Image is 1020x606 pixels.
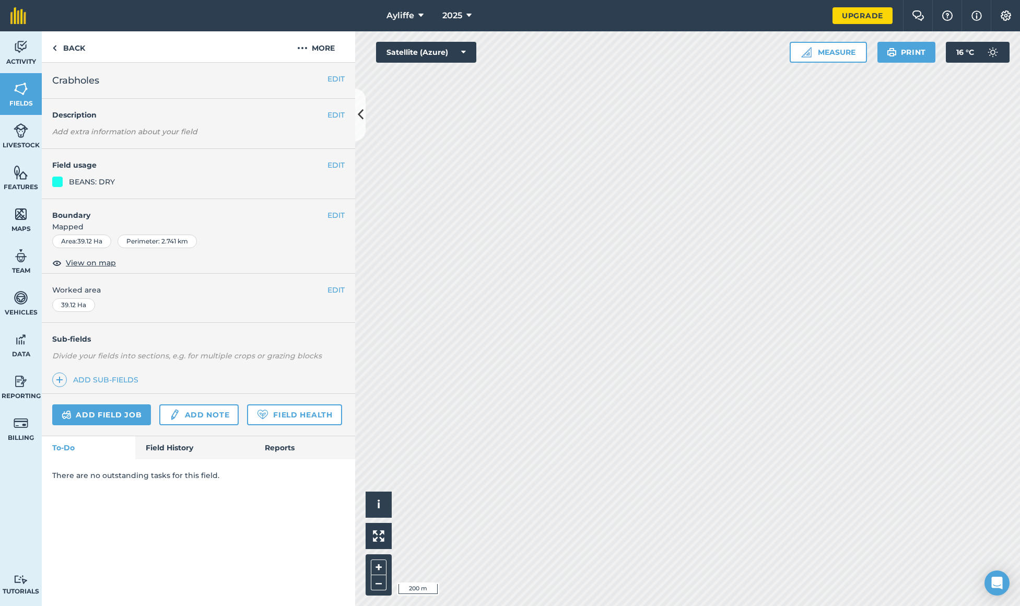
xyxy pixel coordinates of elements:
img: svg+xml;base64,PD94bWwgdmVyc2lvbj0iMS4wIiBlbmNvZGluZz0idXRmLTgiPz4KPCEtLSBHZW5lcmF0b3I6IEFkb2JlIE... [14,248,28,264]
img: Four arrows, one pointing top left, one top right, one bottom right and the last bottom left [373,530,384,542]
img: A question mark icon [941,10,954,21]
div: BEANS: DRY [69,176,115,188]
span: 2025 [442,9,462,22]
h4: Field usage [52,159,327,171]
div: Area : 39.12 Ha [52,235,111,248]
img: svg+xml;base64,PHN2ZyB4bWxucz0iaHR0cDovL3d3dy53My5vcmcvMjAwMC9zdmciIHdpZHRoPSIxNyIgaGVpZ2h0PSIxNy... [971,9,982,22]
img: svg+xml;base64,PD94bWwgdmVyc2lvbj0iMS4wIiBlbmNvZGluZz0idXRmLTgiPz4KPCEtLSBHZW5lcmF0b3I6IEFkb2JlIE... [14,123,28,138]
span: View on map [66,257,116,269]
button: + [371,560,386,575]
img: Ruler icon [801,47,812,57]
img: svg+xml;base64,PHN2ZyB4bWxucz0iaHR0cDovL3d3dy53My5vcmcvMjAwMC9zdmciIHdpZHRoPSIyMCIgaGVpZ2h0PSIyNC... [297,42,308,54]
a: Add sub-fields [52,372,143,387]
a: Field History [135,436,254,459]
img: svg+xml;base64,PD94bWwgdmVyc2lvbj0iMS4wIiBlbmNvZGluZz0idXRmLTgiPz4KPCEtLSBHZW5lcmF0b3I6IEFkb2JlIE... [169,409,180,421]
a: Add field job [52,404,151,425]
button: EDIT [327,109,345,121]
img: svg+xml;base64,PD94bWwgdmVyc2lvbj0iMS4wIiBlbmNvZGluZz0idXRmLTgiPz4KPCEtLSBHZW5lcmF0b3I6IEFkb2JlIE... [982,42,1003,63]
button: 16 °C [946,42,1010,63]
span: 16 ° C [956,42,974,63]
img: svg+xml;base64,PHN2ZyB4bWxucz0iaHR0cDovL3d3dy53My5vcmcvMjAwMC9zdmciIHdpZHRoPSI1NiIgaGVpZ2h0PSI2MC... [14,165,28,180]
div: Perimeter : 2.741 km [118,235,197,248]
button: Satellite (Azure) [376,42,476,63]
p: There are no outstanding tasks for this field. [52,470,345,481]
a: Field Health [247,404,342,425]
img: svg+xml;base64,PD94bWwgdmVyc2lvbj0iMS4wIiBlbmNvZGluZz0idXRmLTgiPz4KPCEtLSBHZW5lcmF0b3I6IEFkb2JlIE... [14,290,28,306]
img: svg+xml;base64,PHN2ZyB4bWxucz0iaHR0cDovL3d3dy53My5vcmcvMjAwMC9zdmciIHdpZHRoPSIxNCIgaGVpZ2h0PSIyNC... [56,374,63,386]
a: Back [42,31,96,62]
img: svg+xml;base64,PD94bWwgdmVyc2lvbj0iMS4wIiBlbmNvZGluZz0idXRmLTgiPz4KPCEtLSBHZW5lcmF0b3I6IEFkb2JlIE... [14,332,28,347]
img: svg+xml;base64,PHN2ZyB4bWxucz0iaHR0cDovL3d3dy53My5vcmcvMjAwMC9zdmciIHdpZHRoPSIxOCIgaGVpZ2h0PSIyNC... [52,257,62,269]
a: Add note [159,404,239,425]
span: i [377,498,380,511]
div: Open Intercom Messenger [984,570,1010,596]
img: svg+xml;base64,PD94bWwgdmVyc2lvbj0iMS4wIiBlbmNvZGluZz0idXRmLTgiPz4KPCEtLSBHZW5lcmF0b3I6IEFkb2JlIE... [14,575,28,585]
button: EDIT [327,159,345,171]
em: Divide your fields into sections, e.g. for multiple crops or grazing blocks [52,351,322,360]
h4: Description [52,109,345,121]
button: – [371,575,386,590]
button: EDIT [327,73,345,85]
h4: Boundary [42,199,327,221]
button: Print [877,42,936,63]
img: svg+xml;base64,PHN2ZyB4bWxucz0iaHR0cDovL3d3dy53My5vcmcvMjAwMC9zdmciIHdpZHRoPSIxOSIgaGVpZ2h0PSIyNC... [887,46,897,59]
img: svg+xml;base64,PD94bWwgdmVyc2lvbj0iMS4wIiBlbmNvZGluZz0idXRmLTgiPz4KPCEtLSBHZW5lcmF0b3I6IEFkb2JlIE... [62,409,72,421]
a: Reports [254,436,355,459]
img: svg+xml;base64,PHN2ZyB4bWxucz0iaHR0cDovL3d3dy53My5vcmcvMjAwMC9zdmciIHdpZHRoPSI1NiIgaGVpZ2h0PSI2MC... [14,81,28,97]
em: Add extra information about your field [52,127,197,136]
img: A cog icon [1000,10,1012,21]
button: EDIT [327,284,345,296]
img: svg+xml;base64,PD94bWwgdmVyc2lvbj0iMS4wIiBlbmNvZGluZz0idXRmLTgiPz4KPCEtLSBHZW5lcmF0b3I6IEFkb2JlIE... [14,415,28,431]
button: Measure [790,42,867,63]
span: Worked area [52,284,345,296]
img: svg+xml;base64,PHN2ZyB4bWxucz0iaHR0cDovL3d3dy53My5vcmcvMjAwMC9zdmciIHdpZHRoPSI5IiBoZWlnaHQ9IjI0Ii... [52,42,57,54]
img: Two speech bubbles overlapping with the left bubble in the forefront [912,10,924,21]
img: fieldmargin Logo [10,7,26,24]
div: 39.12 Ha [52,298,95,312]
button: EDIT [327,209,345,221]
span: Crabholes [52,73,99,88]
a: Upgrade [833,7,893,24]
button: More [277,31,355,62]
img: svg+xml;base64,PD94bWwgdmVyc2lvbj0iMS4wIiBlbmNvZGluZz0idXRmLTgiPz4KPCEtLSBHZW5lcmF0b3I6IEFkb2JlIE... [14,39,28,55]
span: Mapped [42,221,355,232]
img: svg+xml;base64,PHN2ZyB4bWxucz0iaHR0cDovL3d3dy53My5vcmcvMjAwMC9zdmciIHdpZHRoPSI1NiIgaGVpZ2h0PSI2MC... [14,206,28,222]
h4: Sub-fields [42,333,355,345]
button: i [366,492,392,518]
span: Ayliffe [386,9,414,22]
img: svg+xml;base64,PD94bWwgdmVyc2lvbj0iMS4wIiBlbmNvZGluZz0idXRmLTgiPz4KPCEtLSBHZW5lcmF0b3I6IEFkb2JlIE... [14,374,28,389]
button: View on map [52,257,116,269]
a: To-Do [42,436,135,459]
